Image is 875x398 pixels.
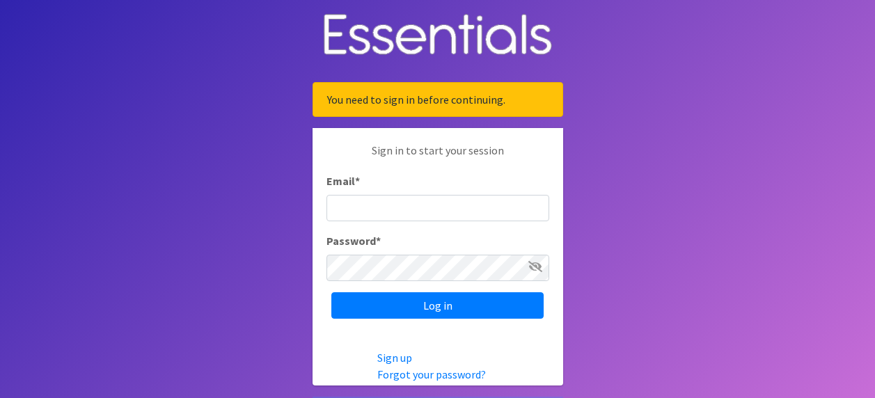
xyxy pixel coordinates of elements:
[377,351,412,365] a: Sign up
[355,174,360,188] abbr: required
[377,367,486,381] a: Forgot your password?
[313,82,563,117] div: You need to sign in before continuing.
[331,292,544,319] input: Log in
[326,232,381,249] label: Password
[376,234,381,248] abbr: required
[326,142,549,173] p: Sign in to start your session
[326,173,360,189] label: Email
